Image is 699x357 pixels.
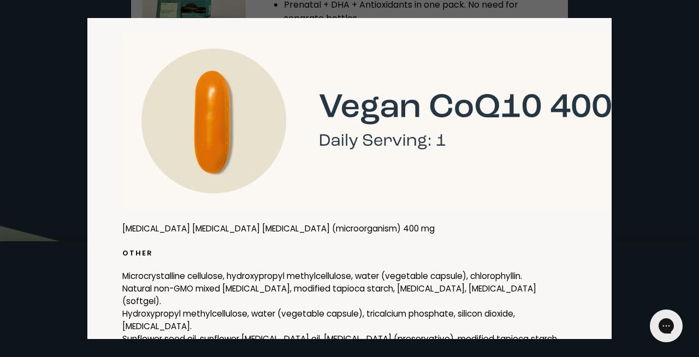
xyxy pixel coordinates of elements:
[122,307,577,332] div: Hydroxypropyl methylcellulose, water (vegetable capsule), tricalcium phosphate, silicon dioxide, ...
[122,270,577,282] div: Microcrystalline cellulose, hydroxypropyl methylcellulose, water (vegetable capsule), chlorophyllin.
[644,306,688,346] iframe: Gorgias live chat messenger
[122,248,577,258] h5: Other
[122,282,577,307] div: Natural non-GMO mixed [MEDICAL_DATA], modified tapioca starch, [MEDICAL_DATA], [MEDICAL_DATA] (so...
[403,223,435,234] span: 400 mg
[122,223,401,234] span: [MEDICAL_DATA] [MEDICAL_DATA] [MEDICAL_DATA] (microorganism)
